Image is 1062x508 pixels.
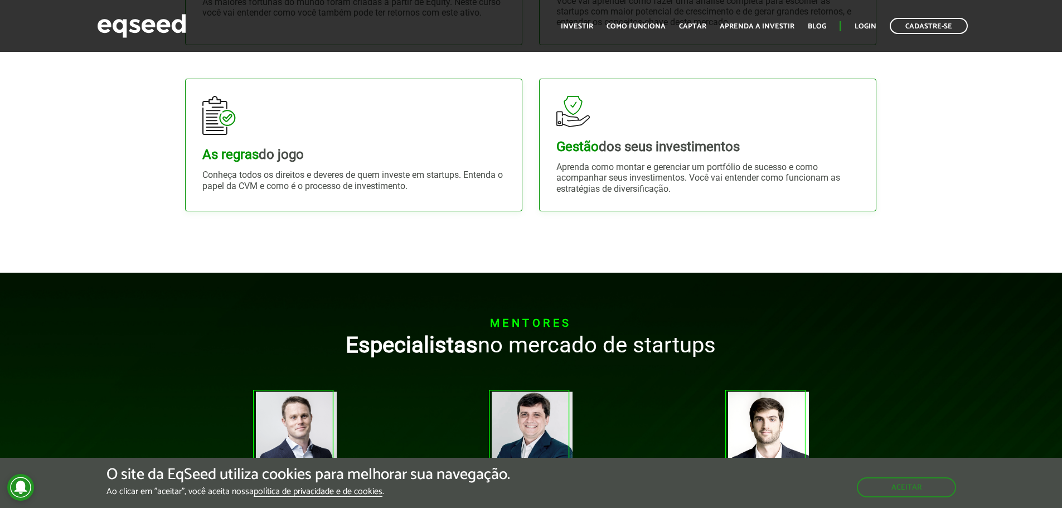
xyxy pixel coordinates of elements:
[202,96,236,136] img: regras-jogo.svg
[185,317,876,328] div: Mentores
[808,23,826,30] a: Blog
[254,487,382,497] a: política de privacidade e de cookies
[725,390,809,473] img: foto-ant.png
[679,23,706,30] a: Captar
[489,390,573,473] img: foto-igor.png
[106,486,510,497] p: Ao clicar em "aceitar", você aceita nossa .
[97,11,186,41] img: EqSeed
[607,23,666,30] a: Como funciona
[202,147,259,162] strong: As regras
[185,334,876,356] div: no mercado de startups
[202,148,505,161] div: do jogo
[556,162,859,194] p: Aprenda como montar e gerenciar um portfólio de sucesso e como acompanhar seus investimentos. Voc...
[855,23,876,30] a: Login
[857,477,956,497] button: Aceitar
[202,170,505,191] p: Conheça todos os direitos e deveres de quem investe em startups. Entenda o papel da CVM e como é ...
[720,23,794,30] a: Aprenda a investir
[890,18,968,34] a: Cadastre-se
[106,466,510,483] h5: O site da EqSeed utiliza cookies para melhorar sua navegação.
[561,23,593,30] a: Investir
[556,140,859,153] div: dos seus investimentos
[253,390,337,473] img: foto-brian.png
[556,96,590,127] img: gestao-investimentos.svg
[556,139,599,154] strong: Gestão
[346,332,478,358] strong: Especialistas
